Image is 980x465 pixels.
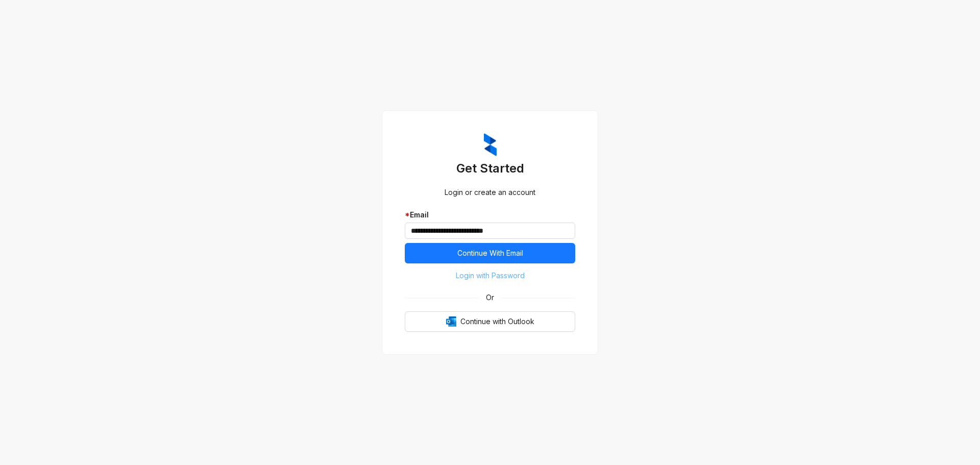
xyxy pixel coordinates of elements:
button: Continue With Email [405,243,575,263]
h3: Get Started [405,160,575,177]
button: Login with Password [405,267,575,284]
span: Continue With Email [457,248,523,259]
button: OutlookContinue with Outlook [405,311,575,332]
div: Login or create an account [405,187,575,198]
img: Outlook [446,316,456,327]
div: Email [405,209,575,221]
span: Or [479,292,501,303]
span: Login with Password [456,270,525,281]
span: Continue with Outlook [460,316,534,327]
img: ZumaIcon [484,133,497,157]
